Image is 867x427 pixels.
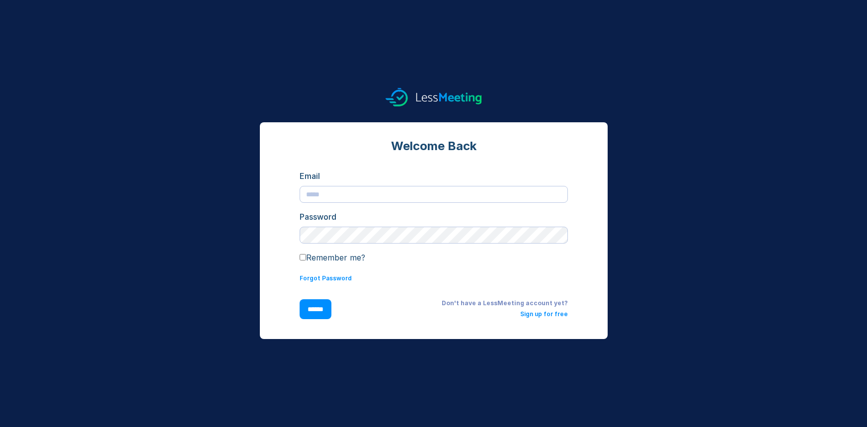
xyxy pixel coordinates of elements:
[386,88,482,106] img: logo.svg
[300,254,306,260] input: Remember me?
[300,253,365,262] label: Remember me?
[300,211,568,223] div: Password
[300,274,352,282] a: Forgot Password
[347,299,568,307] div: Don't have a LessMeeting account yet?
[300,170,568,182] div: Email
[300,138,568,154] div: Welcome Back
[520,310,568,318] a: Sign up for free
